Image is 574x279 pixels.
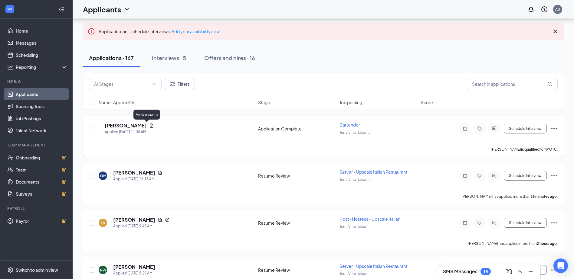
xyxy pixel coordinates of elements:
svg: ActiveChat [490,126,498,131]
svg: Document [149,123,154,128]
svg: Ellipses [550,219,558,226]
h5: [PERSON_NAME] [105,122,147,129]
button: ChevronUp [515,267,525,276]
span: Stage [258,99,270,105]
svg: Filter [169,80,176,88]
svg: Ellipses [550,266,558,274]
button: ComposeMessage [504,267,514,276]
span: Score [421,99,433,105]
a: Applicants [16,88,67,100]
svg: Notifications [527,6,535,13]
svg: Tag [476,126,483,131]
div: Applied [DATE] 11:18 AM [113,176,162,182]
div: Payroll [7,206,66,211]
svg: Note [461,220,469,225]
span: Applicants can't schedule interviews. [99,29,220,34]
a: DocumentsCrown [16,176,67,188]
div: Open Intercom Messenger [553,258,568,273]
span: Host / Hostess - Upscale Italian [339,216,400,222]
h1: Applicants [83,4,121,14]
svg: Error [88,28,95,35]
div: View resume [133,110,160,120]
a: Job Postings [16,112,67,124]
span: Terra Vino Italian ... [339,224,371,229]
div: Switch to admin view [16,267,58,273]
a: Messages [16,37,67,49]
div: 15 [483,269,488,274]
button: Schedule Interview [504,124,547,133]
svg: QuestionInfo [541,6,548,13]
span: Name · Applied On [99,99,135,105]
div: Application Complete [258,126,336,132]
a: Home [16,25,67,37]
span: Terra Vino Italian ... [339,271,371,276]
h5: [PERSON_NAME] [113,169,155,176]
svg: Note [461,173,469,178]
h3: SMS Messages [443,268,477,275]
svg: Note [461,126,469,131]
svg: Cross [552,28,559,35]
svg: WorkstreamLogo [7,6,13,12]
b: 2 hours ago [537,241,557,246]
svg: ComposeMessage [505,268,513,275]
svg: MagnifyingGlass [547,82,552,86]
svg: Tag [476,220,483,225]
svg: ActiveChat [490,173,498,178]
span: Terra Vino Italian ... [339,130,371,135]
div: LN [101,220,105,226]
p: [PERSON_NAME] has applied more than . [468,241,558,246]
div: Applications · 167 [89,54,134,62]
div: Applied [DATE] 8:29 AM [113,270,155,276]
span: Server - Upscale Italian Restaurant [339,169,407,175]
div: Interviews · 5 [152,54,186,62]
p: [PERSON_NAME] for WOTC. [491,147,558,152]
svg: Reapply [165,217,170,222]
button: Schedule Interview [504,171,547,181]
div: Reporting [16,64,68,70]
svg: ChevronDown [123,6,131,13]
div: AS [555,7,560,12]
div: Applied [DATE] 9:49 AM [113,223,170,229]
b: is qualified [521,147,540,152]
button: Filter Filters [164,78,195,90]
svg: Ellipses [550,125,558,132]
svg: ChevronDown [152,82,156,86]
a: Talent Network [16,124,67,136]
p: [PERSON_NAME] has applied more than . [461,194,558,199]
svg: Settings [7,267,13,273]
div: Resume Review [258,220,336,226]
div: NW [100,268,106,273]
div: Resume Review [258,173,336,179]
h5: [PERSON_NAME] [113,216,155,223]
span: Server - Upscale Italian Restaurant [339,263,407,269]
a: Sourcing Tools [16,100,67,112]
svg: Analysis [7,64,13,70]
input: All Stages [94,81,149,87]
svg: Document [158,217,162,222]
span: Bartender [339,122,360,127]
a: OnboardingCrown [16,152,67,164]
span: Job posting [339,99,362,105]
a: TeamCrown [16,164,67,176]
a: Scheduling [16,49,67,61]
svg: ActiveChat [490,220,498,225]
h5: [PERSON_NAME] [113,264,155,270]
div: Team Management [7,143,66,148]
div: OM [100,173,106,178]
div: Hiring [7,79,66,84]
div: Resume Review [258,267,336,273]
a: Add your availability now [172,29,220,34]
div: Applied [DATE] 11:36 AM [105,129,154,135]
svg: Ellipses [550,172,558,179]
svg: ChevronUp [516,268,523,275]
a: SurveysCrown [16,188,67,200]
b: 38 minutes ago [530,194,557,199]
button: Schedule Interview [504,218,547,228]
span: Terra Vino Italian ... [339,177,371,182]
div: Offers and hires · 16 [204,54,255,62]
a: PayrollCrown [16,215,67,227]
svg: Minimize [527,268,534,275]
svg: Tag [476,173,483,178]
input: Search in applications [467,78,558,90]
svg: Collapse [58,6,64,12]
